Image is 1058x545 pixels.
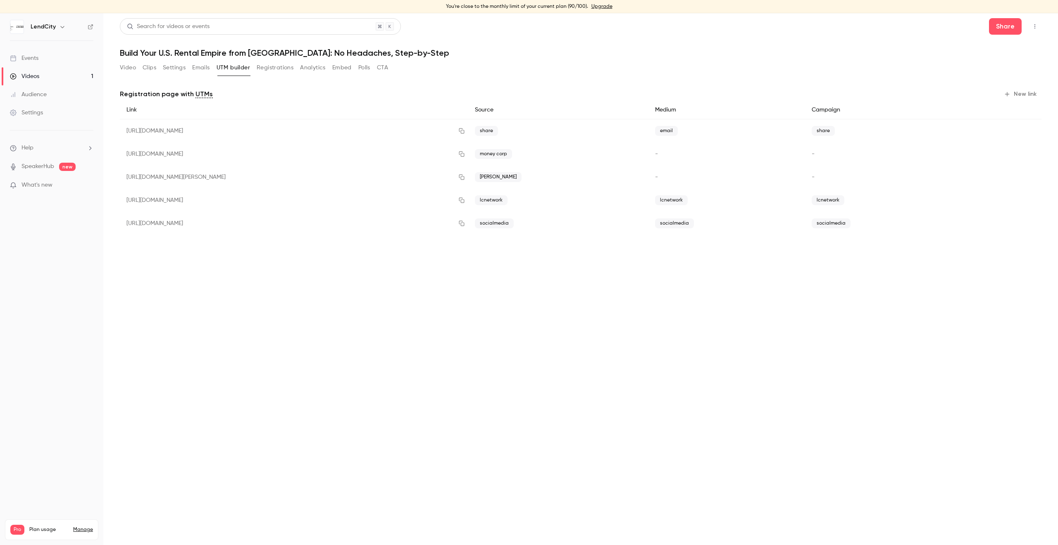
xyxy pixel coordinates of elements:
button: Video [120,61,136,74]
span: share [812,126,835,136]
div: Link [120,101,468,119]
button: UTM builder [217,61,250,74]
button: Settings [163,61,186,74]
span: - [812,151,815,157]
a: Manage [73,526,93,533]
span: - [655,151,658,157]
span: What's new [21,181,52,190]
span: lcnetwork [812,195,844,205]
span: Help [21,144,33,152]
p: Registration page with [120,89,213,99]
div: Videos [10,72,39,81]
span: lcnetwork [475,195,508,205]
li: help-dropdown-opener [10,144,93,152]
span: socialmedia [655,218,694,228]
a: SpeakerHub [21,162,54,171]
div: [URL][DOMAIN_NAME] [120,212,468,235]
div: [URL][DOMAIN_NAME] [120,142,468,166]
span: new [59,163,76,171]
button: Embed [332,61,352,74]
div: Audience [10,90,47,99]
span: Pro [10,525,24,535]
a: Upgrade [591,3,612,10]
div: [URL][DOMAIN_NAME][PERSON_NAME] [120,166,468,189]
button: CTA [377,61,388,74]
span: Plan usage [29,526,68,533]
button: Clips [143,61,156,74]
img: LendCity [10,20,24,33]
span: [PERSON_NAME] [475,172,522,182]
div: Events [10,54,38,62]
div: Settings [10,109,43,117]
div: [URL][DOMAIN_NAME] [120,189,468,212]
a: UTMs [195,89,213,99]
button: Share [989,18,1022,35]
span: socialmedia [812,218,851,228]
button: New link [1001,88,1041,101]
div: Source [468,101,648,119]
div: [URL][DOMAIN_NAME] [120,119,468,143]
span: money corp [475,149,512,159]
span: lcnetwork [655,195,688,205]
button: Polls [358,61,370,74]
span: - [812,174,815,180]
button: Analytics [300,61,326,74]
div: Campaign [805,101,962,119]
div: Medium [648,101,805,119]
h1: Build Your U.S. Rental Empire from [GEOGRAPHIC_DATA]: No Headaches, Step-by-Step [120,48,1041,58]
button: Emails [192,61,210,74]
button: Top Bar Actions [1028,20,1041,33]
span: socialmedia [475,218,514,228]
div: Search for videos or events [127,22,210,31]
span: share [475,126,498,136]
button: Registrations [257,61,293,74]
span: email [655,126,678,136]
h6: LendCity [31,23,56,31]
span: - [655,174,658,180]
